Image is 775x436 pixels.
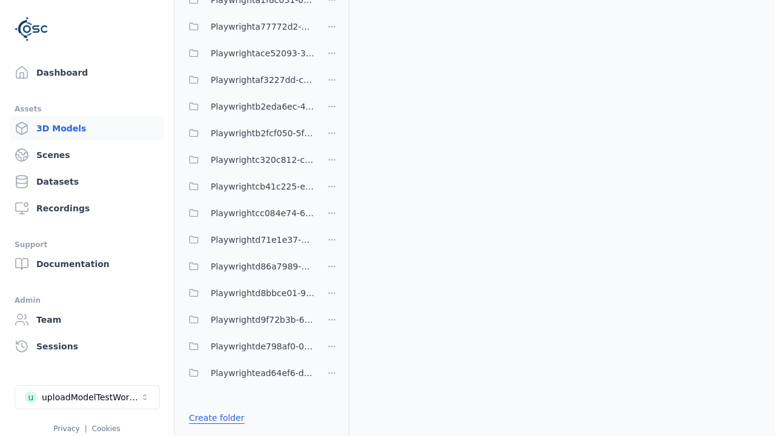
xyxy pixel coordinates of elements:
div: u [25,391,37,403]
div: Admin [15,293,159,308]
span: Playwrightead64ef6-db1b-4d5a-b49f-5bade78b8f72 [211,366,315,380]
button: Playwrightb2fcf050-5f27-47cb-87c2-faf00259dd62 [182,121,315,145]
a: Datasets [10,170,164,194]
button: Playwrightace52093-38c3-4681-b5f0-14281ff036c7 [182,41,315,65]
img: Logo [15,12,48,46]
span: Playwrightace52093-38c3-4681-b5f0-14281ff036c7 [211,46,315,61]
span: Playwrightd71e1e37-d31c-4572-b04d-3c18b6f85a3d [211,233,315,247]
span: Playwrightde798af0-0a13-4792-ac1d-0e6eb1e31492 [211,339,315,354]
button: Playwrightde798af0-0a13-4792-ac1d-0e6eb1e31492 [182,334,315,358]
a: Cookies [92,424,120,433]
a: Privacy [53,424,79,433]
a: Sessions [10,334,164,358]
button: Select a workspace [15,385,160,409]
button: Playwrighta77772d2-4ee6-4832-a842-8c7f4d50daca [182,15,315,39]
div: Support [15,237,159,252]
a: Dashboard [10,61,164,85]
button: Playwrightb2eda6ec-40de-407c-a5c5-49f5bc2d938f [182,94,315,119]
button: Playwrightd71e1e37-d31c-4572-b04d-3c18b6f85a3d [182,228,315,252]
span: | [85,424,87,433]
span: Playwrightb2eda6ec-40de-407c-a5c5-49f5bc2d938f [211,99,315,114]
button: Playwrightd8bbce01-9637-468c-8f59-1050d21f77ba [182,281,315,305]
span: Playwrightaf3227dd-cec8-46a2-ae8b-b3eddda3a63a [211,73,315,87]
a: Recordings [10,196,164,220]
span: Playwrightcb41c225-e288-4c3c-b493-07c6e16c0d29 [211,179,315,194]
span: Playwrightc320c812-c1c4-4e9b-934e-2277c41aca46 [211,153,315,167]
a: Scenes [10,143,164,167]
a: 3D Models [10,116,164,140]
a: Create folder [189,412,245,424]
button: Playwrightead64ef6-db1b-4d5a-b49f-5bade78b8f72 [182,361,315,385]
div: uploadModelTestWorkspace [42,391,140,403]
button: Create folder [182,407,252,429]
button: Playwrightc320c812-c1c4-4e9b-934e-2277c41aca46 [182,148,315,172]
span: Playwrightd9f72b3b-66f5-4fd0-9c49-a6be1a64c72c [211,312,315,327]
span: Playwrighta77772d2-4ee6-4832-a842-8c7f4d50daca [211,19,315,34]
div: Assets [15,102,159,116]
a: Team [10,308,164,332]
span: Playwrightb2fcf050-5f27-47cb-87c2-faf00259dd62 [211,126,315,140]
button: Playwrightd86a7989-a27e-4cc3-9165-73b2f9dacd14 [182,254,315,279]
button: Playwrightcb41c225-e288-4c3c-b493-07c6e16c0d29 [182,174,315,199]
span: Playwrightcc084e74-6bd9-4f7e-8d69-516a74321fe7 [211,206,315,220]
span: Playwrightd86a7989-a27e-4cc3-9165-73b2f9dacd14 [211,259,315,274]
button: Playwrightd9f72b3b-66f5-4fd0-9c49-a6be1a64c72c [182,308,315,332]
button: Playwrightcc084e74-6bd9-4f7e-8d69-516a74321fe7 [182,201,315,225]
a: Documentation [10,252,164,276]
button: Playwrightaf3227dd-cec8-46a2-ae8b-b3eddda3a63a [182,68,315,92]
span: Playwrightd8bbce01-9637-468c-8f59-1050d21f77ba [211,286,315,300]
